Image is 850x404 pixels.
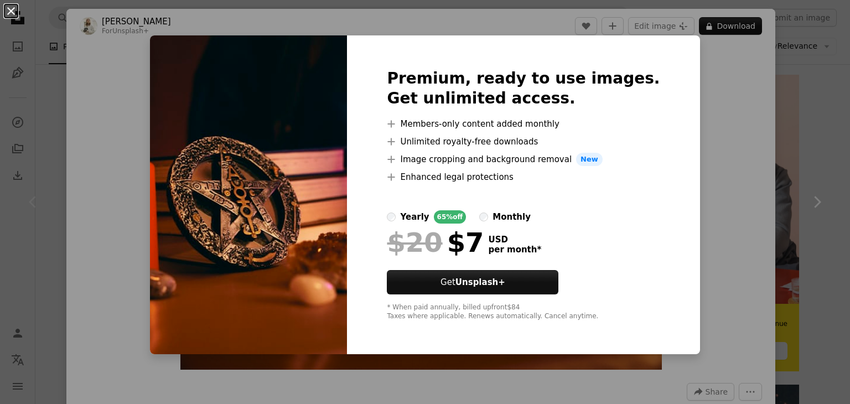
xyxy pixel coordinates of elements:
[488,245,541,255] span: per month *
[387,135,660,148] li: Unlimited royalty-free downloads
[488,235,541,245] span: USD
[493,210,531,224] div: monthly
[479,213,488,221] input: monthly
[434,210,467,224] div: 65% off
[387,270,558,294] button: GetUnsplash+
[387,303,660,321] div: * When paid annually, billed upfront $84 Taxes where applicable. Renews automatically. Cancel any...
[387,228,484,257] div: $7
[455,277,505,287] strong: Unsplash+
[400,210,429,224] div: yearly
[387,153,660,166] li: Image cropping and background removal
[387,69,660,108] h2: Premium, ready to use images. Get unlimited access.
[387,213,396,221] input: yearly65%off
[576,153,603,166] span: New
[387,228,442,257] span: $20
[387,170,660,184] li: Enhanced legal protections
[387,117,660,131] li: Members-only content added monthly
[150,35,347,354] img: premium_photo-1693007962207-e161ce1562f9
